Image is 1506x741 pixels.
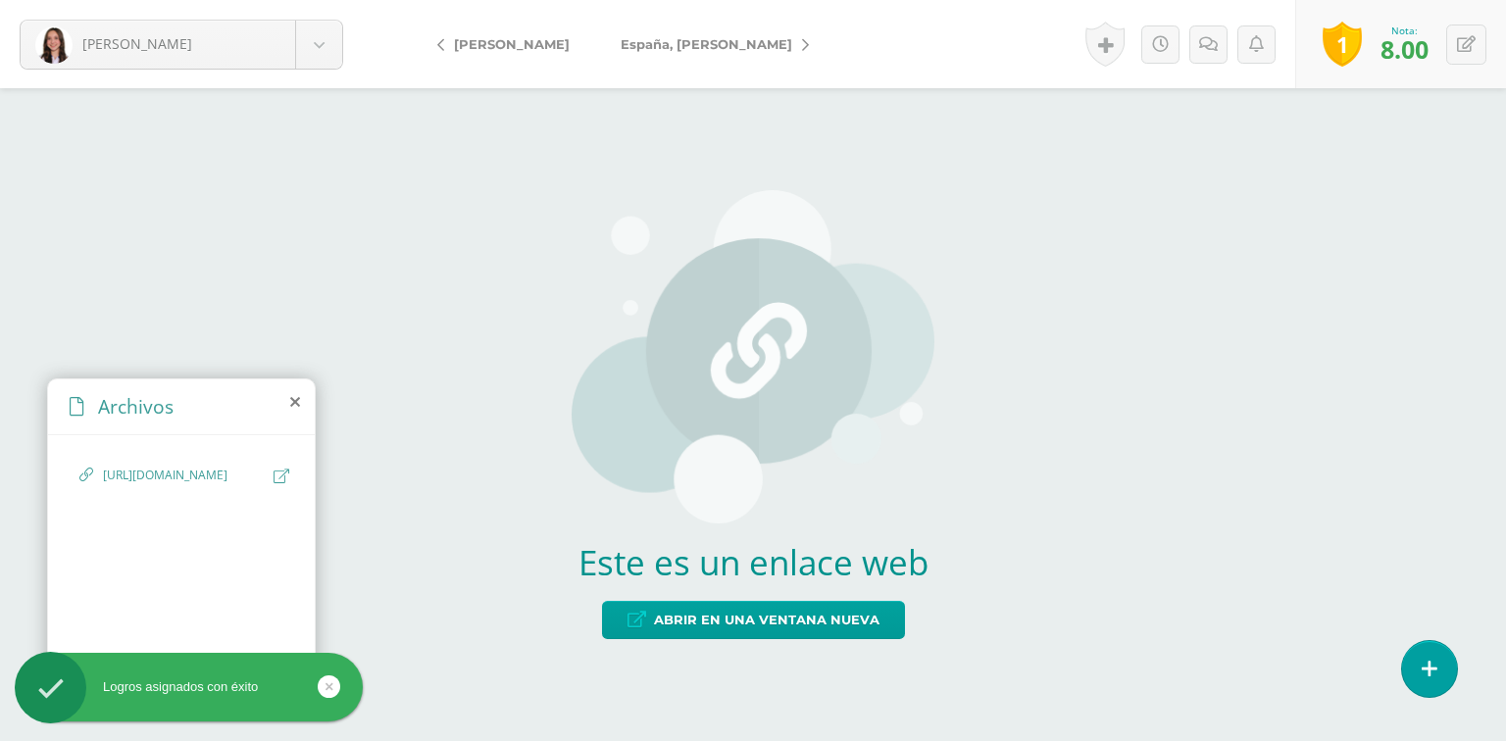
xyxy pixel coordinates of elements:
[621,36,792,52] span: España, [PERSON_NAME]
[1323,22,1362,67] a: 1
[290,394,300,410] i: close
[454,36,570,52] span: [PERSON_NAME]
[21,21,342,69] a: [PERSON_NAME]
[1380,32,1429,66] span: 8.00
[35,26,73,64] img: 0a957ef5b7cee6d0633df02e96c6fe1c.png
[15,678,363,696] div: Logros asignados con éxito
[572,539,934,585] h2: Este es un enlace web
[602,601,905,639] a: Abrir en una ventana nueva
[572,190,934,523] img: url-placeholder.png
[422,21,595,68] a: [PERSON_NAME]
[654,602,879,638] span: Abrir en una ventana nueva
[103,467,264,485] span: [URL][DOMAIN_NAME]
[82,34,192,53] span: [PERSON_NAME]
[1380,24,1429,37] div: Nota:
[595,21,825,68] a: España, [PERSON_NAME]
[98,393,174,420] span: Archivos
